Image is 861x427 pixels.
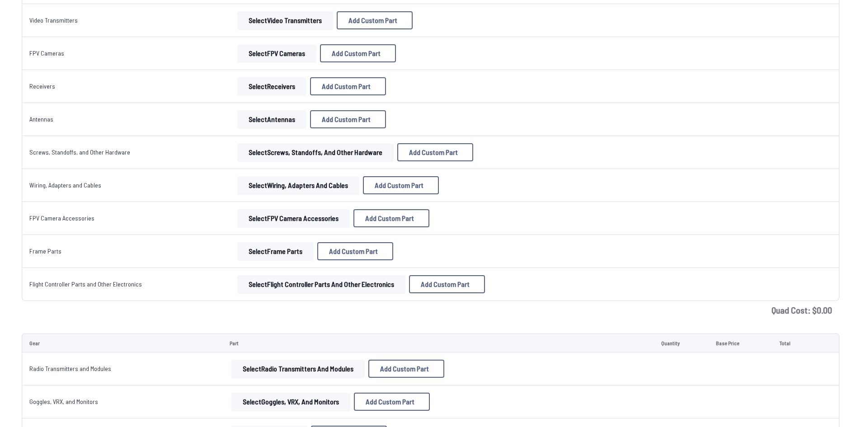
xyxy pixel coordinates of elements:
[237,242,314,260] button: SelectFrame Parts
[235,11,335,29] a: SelectVideo Transmitters
[29,49,64,57] a: FPV Cameras
[354,393,430,411] button: Add Custom Part
[353,209,429,227] button: Add Custom Part
[235,176,361,194] a: SelectWiring, Adapters and Cables
[329,248,378,255] span: Add Custom Part
[317,242,393,260] button: Add Custom Part
[654,333,709,352] td: Quantity
[235,77,308,95] a: SelectReceivers
[237,209,350,227] button: SelectFPV Camera Accessories
[322,116,371,123] span: Add Custom Part
[235,209,352,227] a: SelectFPV Camera Accessories
[320,44,396,62] button: Add Custom Part
[366,398,414,405] span: Add Custom Part
[337,11,413,29] button: Add Custom Part
[222,333,654,352] td: Part
[29,365,111,372] a: Radio Transmitters and Modules
[772,333,815,352] td: Total
[365,215,414,222] span: Add Custom Part
[29,148,130,156] a: Screws, Standoffs, and Other Hardware
[237,143,394,161] button: SelectScrews, Standoffs, and Other Hardware
[29,16,78,24] a: Video Transmitters
[368,360,444,378] button: Add Custom Part
[235,275,407,293] a: SelectFlight Controller Parts and Other Electronics
[29,398,98,405] a: Goggles, VRX, and Monitors
[348,17,397,24] span: Add Custom Part
[231,393,350,411] button: SelectGoggles, VRX, and Monitors
[322,83,371,90] span: Add Custom Part
[409,275,485,293] button: Add Custom Part
[29,247,61,255] a: Frame Parts
[375,182,423,189] span: Add Custom Part
[235,242,315,260] a: SelectFrame Parts
[230,393,352,411] a: SelectGoggles, VRX, and Monitors
[231,360,365,378] button: SelectRadio Transmitters and Modules
[29,181,101,189] a: Wiring, Adapters and Cables
[380,365,429,372] span: Add Custom Part
[363,176,439,194] button: Add Custom Part
[29,280,142,288] a: Flight Controller Parts and Other Electronics
[310,110,386,128] button: Add Custom Part
[332,50,381,57] span: Add Custom Part
[29,214,94,222] a: FPV Camera Accessories
[237,77,306,95] button: SelectReceivers
[235,44,318,62] a: SelectFPV Cameras
[397,143,473,161] button: Add Custom Part
[709,333,772,352] td: Base Price
[237,11,333,29] button: SelectVideo Transmitters
[22,301,839,319] td: Quad Cost: $ 0.00
[230,360,367,378] a: SelectRadio Transmitters and Modules
[421,281,470,288] span: Add Custom Part
[29,115,53,123] a: Antennas
[22,333,222,352] td: Gear
[310,77,386,95] button: Add Custom Part
[409,149,458,156] span: Add Custom Part
[237,44,316,62] button: SelectFPV Cameras
[235,143,395,161] a: SelectScrews, Standoffs, and Other Hardware
[237,110,306,128] button: SelectAntennas
[29,82,55,90] a: Receivers
[235,110,308,128] a: SelectAntennas
[237,275,405,293] button: SelectFlight Controller Parts and Other Electronics
[237,176,359,194] button: SelectWiring, Adapters and Cables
